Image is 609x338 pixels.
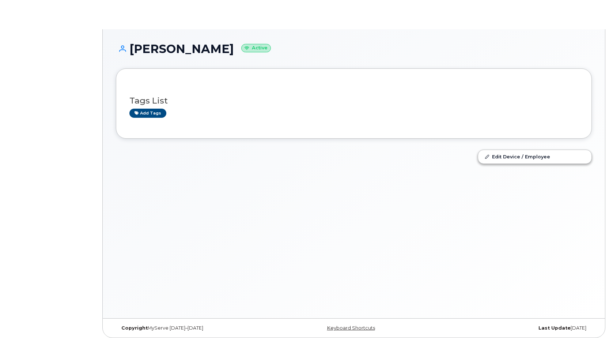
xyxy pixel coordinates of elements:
div: [DATE] [433,325,592,331]
h3: Tags List [129,96,578,105]
h1: [PERSON_NAME] [116,42,592,55]
a: Keyboard Shortcuts [327,325,375,331]
div: MyServe [DATE]–[DATE] [116,325,275,331]
a: Edit Device / Employee [478,150,591,163]
a: Add tags [129,109,166,118]
strong: Copyright [121,325,148,331]
strong: Last Update [538,325,571,331]
small: Active [241,44,271,52]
